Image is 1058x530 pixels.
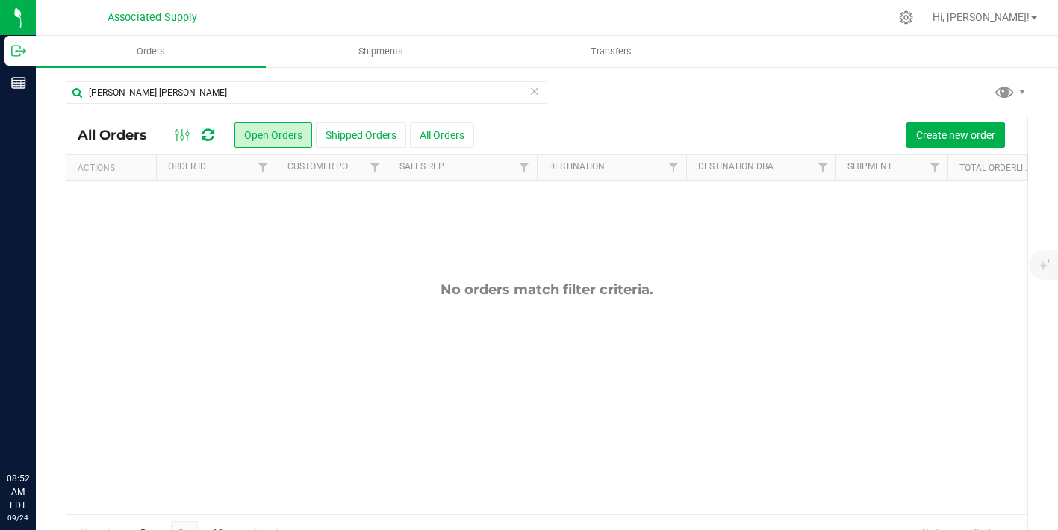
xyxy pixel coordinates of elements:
[234,122,312,148] button: Open Orders
[11,43,26,58] inline-svg: Outbound
[512,155,537,180] a: Filter
[399,161,444,172] a: Sales Rep
[959,163,1040,173] a: Total Orderlines
[266,36,496,67] a: Shipments
[529,81,540,101] span: Clear
[316,122,406,148] button: Shipped Orders
[906,122,1005,148] button: Create new order
[168,161,206,172] a: Order ID
[108,11,197,24] span: Associated Supply
[923,155,947,180] a: Filter
[78,163,150,173] div: Actions
[662,155,686,180] a: Filter
[15,411,60,455] iframe: Resource center
[66,81,547,104] input: Search Order ID, Destination, Customer PO...
[496,36,726,67] a: Transfers
[116,45,185,58] span: Orders
[251,155,276,180] a: Filter
[897,10,915,25] div: Manage settings
[698,161,774,172] a: Destination DBA
[363,155,388,180] a: Filter
[847,161,892,172] a: Shipment
[36,36,266,67] a: Orders
[78,127,162,143] span: All Orders
[338,45,423,58] span: Shipments
[11,75,26,90] inline-svg: Reports
[916,129,995,141] span: Create new order
[811,155,835,180] a: Filter
[7,512,29,523] p: 09/24
[570,45,652,58] span: Transfers
[549,161,605,172] a: Destination
[7,472,29,512] p: 08:52 AM EDT
[410,122,474,148] button: All Orders
[933,11,1030,23] span: Hi, [PERSON_NAME]!
[287,161,348,172] a: Customer PO
[66,281,1027,298] div: No orders match filter criteria.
